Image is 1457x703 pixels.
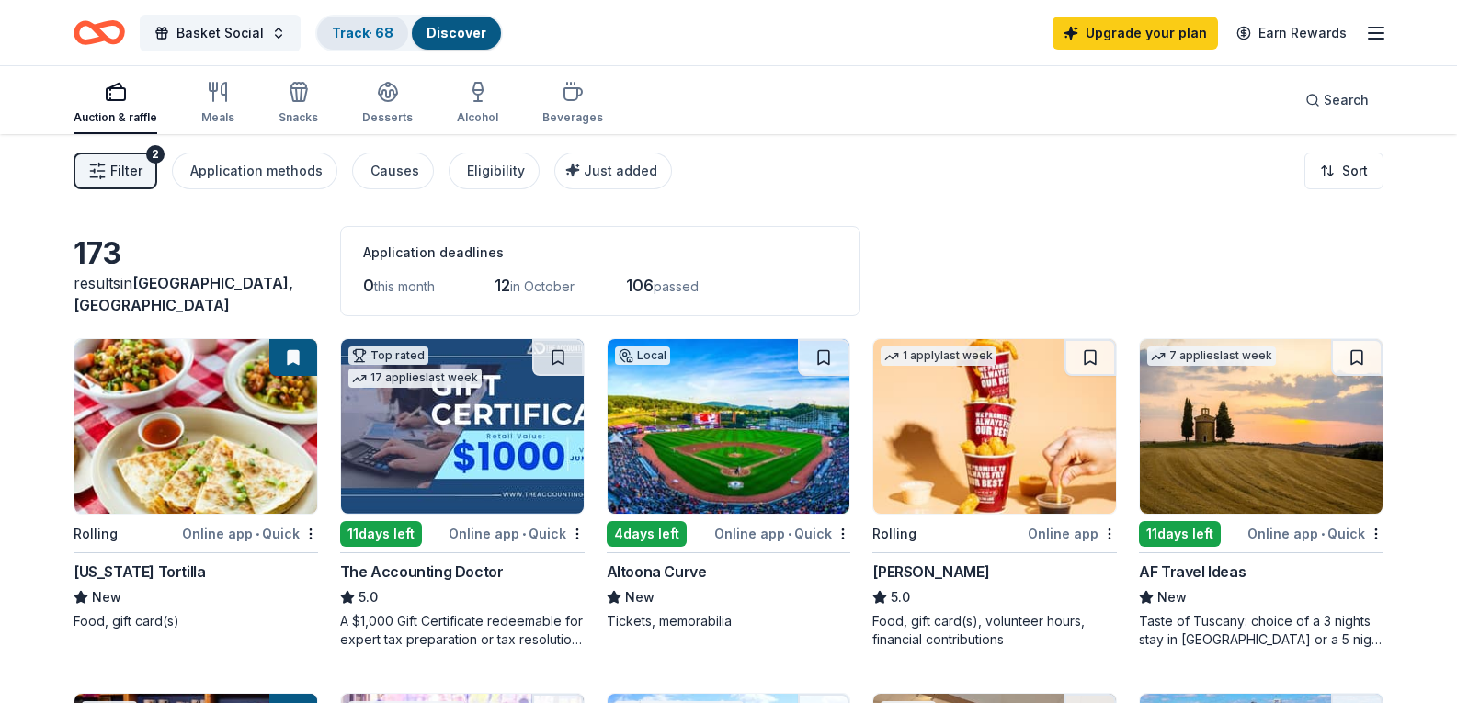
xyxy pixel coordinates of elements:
div: [US_STATE] Tortilla [74,561,205,583]
a: Image for AF Travel Ideas7 applieslast week11days leftOnline app•QuickAF Travel IdeasNewTaste of ... [1139,338,1383,649]
div: Top rated [348,346,428,365]
button: Track· 68Discover [315,15,503,51]
div: Application methods [190,160,323,182]
img: Image for Sheetz [873,339,1116,514]
div: Taste of Tuscany: choice of a 3 nights stay in [GEOGRAPHIC_DATA] or a 5 night stay in [GEOGRAPHIC... [1139,612,1383,649]
span: • [1321,527,1325,541]
div: Online app Quick [449,522,585,545]
div: Online app Quick [714,522,850,545]
div: Food, gift card(s), volunteer hours, financial contributions [872,612,1117,649]
img: Image for AF Travel Ideas [1140,339,1383,514]
a: Earn Rewards [1225,17,1358,50]
button: Just added [554,153,672,189]
a: Image for The Accounting DoctorTop rated17 applieslast week11days leftOnline app•QuickThe Account... [340,338,585,649]
span: this month [374,278,435,294]
div: Beverages [542,110,603,125]
div: Rolling [872,523,916,545]
div: The Accounting Doctor [340,561,504,583]
img: Image for California Tortilla [74,339,317,514]
span: 12 [495,276,510,295]
button: Application methods [172,153,337,189]
button: Auction & raffle [74,74,157,134]
div: Auction & raffle [74,110,157,125]
span: 0 [363,276,374,295]
div: Rolling [74,523,118,545]
span: Basket Social [176,22,264,44]
button: Sort [1304,153,1383,189]
span: in [74,274,293,314]
button: Search [1291,82,1383,119]
div: 17 applies last week [348,369,482,388]
div: Eligibility [467,160,525,182]
button: Meals [201,74,234,134]
button: Beverages [542,74,603,134]
span: [GEOGRAPHIC_DATA], [GEOGRAPHIC_DATA] [74,274,293,314]
a: Upgrade your plan [1053,17,1218,50]
button: Eligibility [449,153,540,189]
div: 11 days left [340,521,422,547]
span: • [522,527,526,541]
span: in October [510,278,575,294]
div: Alcohol [457,110,498,125]
div: [PERSON_NAME] [872,561,989,583]
div: 4 days left [607,521,687,547]
div: Local [615,346,670,365]
div: 7 applies last week [1147,346,1276,366]
a: Image for California TortillaRollingOnline app•Quick[US_STATE] TortillaNewFood, gift card(s) [74,338,318,630]
div: 11 days left [1139,521,1221,547]
div: Online app [1028,522,1117,545]
a: Home [74,11,125,54]
button: Causes [352,153,434,189]
div: Snacks [279,110,318,125]
div: 2 [146,145,165,164]
div: AF Travel Ideas [1139,561,1246,583]
div: Altoona Curve [607,561,707,583]
img: Image for The Accounting Doctor [341,339,584,514]
span: 5.0 [891,586,910,608]
a: Image for Altoona CurveLocal4days leftOnline app•QuickAltoona CurveNewTickets, memorabilia [607,338,851,630]
span: Filter [110,160,142,182]
div: Desserts [362,110,413,125]
div: Causes [370,160,419,182]
a: Image for Sheetz1 applylast weekRollingOnline app[PERSON_NAME]5.0Food, gift card(s), volunteer ho... [872,338,1117,649]
div: results [74,272,318,316]
a: Discover [427,25,486,40]
div: Online app Quick [182,522,318,545]
span: 106 [626,276,654,295]
span: New [92,586,121,608]
div: Online app Quick [1247,522,1383,545]
button: Desserts [362,74,413,134]
button: Filter2 [74,153,157,189]
span: passed [654,278,699,294]
span: • [256,527,259,541]
button: Basket Social [140,15,301,51]
div: Food, gift card(s) [74,612,318,630]
div: 173 [74,235,318,272]
span: Search [1324,89,1369,111]
div: 1 apply last week [881,346,996,366]
span: Just added [584,163,657,178]
img: Image for Altoona Curve [608,339,850,514]
div: Application deadlines [363,242,837,264]
span: • [788,527,791,541]
button: Snacks [279,74,318,134]
span: Sort [1342,160,1368,182]
span: New [1157,586,1187,608]
button: Alcohol [457,74,498,134]
span: New [625,586,655,608]
div: A $1,000 Gift Certificate redeemable for expert tax preparation or tax resolution services—recipi... [340,612,585,649]
div: Tickets, memorabilia [607,612,851,630]
div: Meals [201,110,234,125]
a: Track· 68 [332,25,393,40]
span: 5.0 [359,586,378,608]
